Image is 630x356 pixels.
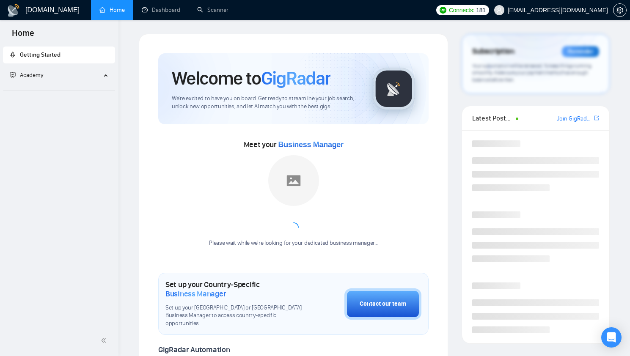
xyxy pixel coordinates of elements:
[344,288,421,320] button: Contact our team
[472,44,514,59] span: Subscription
[594,114,599,122] a: export
[496,7,502,13] span: user
[261,67,330,90] span: GigRadar
[278,140,344,149] span: Business Manager
[142,6,180,14] a: dashboardDashboard
[99,6,125,14] a: homeHome
[244,140,344,149] span: Meet your
[10,72,16,78] span: fund-projection-screen
[3,47,115,63] li: Getting Started
[20,51,61,58] span: Getting Started
[613,3,627,17] button: setting
[5,27,41,45] span: Home
[172,95,359,111] span: We're excited to have you on board. Get ready to streamline your job search, unlock new opportuni...
[165,280,302,298] h1: Set up your Country-Specific
[10,52,16,58] span: rocket
[562,46,599,57] div: Reminder
[10,71,43,79] span: Academy
[472,63,591,83] span: Your subscription will be renewed. To keep things running smoothly, make sure your payment method...
[373,68,415,110] img: gigradar-logo.png
[268,155,319,206] img: placeholder.png
[601,327,622,348] div: Open Intercom Messenger
[20,71,43,79] span: Academy
[472,113,513,123] span: Latest Posts from the GigRadar Community
[287,221,300,235] span: loading
[613,7,626,14] span: setting
[165,304,302,328] span: Set up your [GEOGRAPHIC_DATA] or [GEOGRAPHIC_DATA] Business Manager to access country-specific op...
[204,239,383,247] div: Please wait while we're looking for your dedicated business manager...
[557,114,592,123] a: Join GigRadar Slack Community
[594,115,599,121] span: export
[360,299,406,309] div: Contact our team
[101,336,109,345] span: double-left
[440,7,446,14] img: upwork-logo.png
[172,67,330,90] h1: Welcome to
[613,7,627,14] a: setting
[476,5,485,15] span: 181
[3,87,115,93] li: Academy Homepage
[449,5,474,15] span: Connects:
[165,289,226,298] span: Business Manager
[7,4,20,17] img: logo
[197,6,228,14] a: searchScanner
[158,345,230,354] span: GigRadar Automation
